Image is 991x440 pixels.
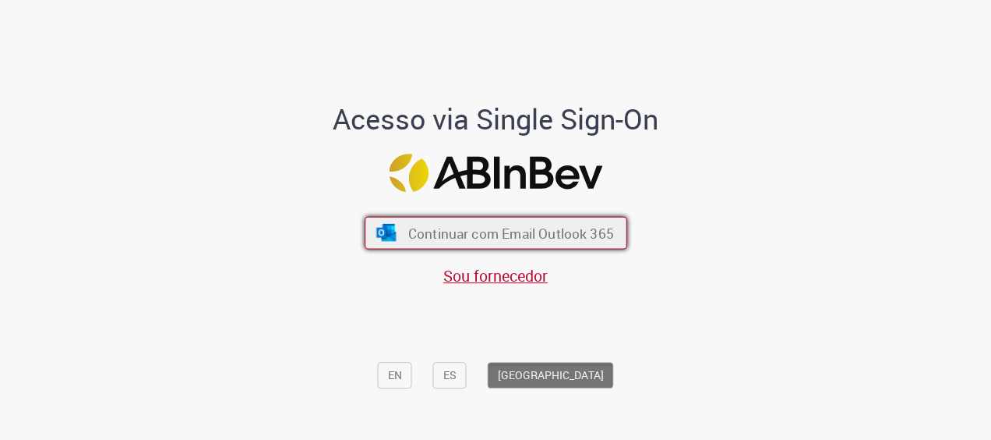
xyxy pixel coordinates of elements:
[443,266,548,287] a: Sou fornecedor
[433,362,467,389] button: ES
[407,224,613,242] span: Continuar com Email Outlook 365
[389,154,602,192] img: Logo ABInBev
[375,225,397,242] img: ícone Azure/Microsoft 360
[378,362,412,389] button: EN
[280,105,712,136] h1: Acesso via Single Sign-On
[488,362,614,389] button: [GEOGRAPHIC_DATA]
[365,217,627,250] button: ícone Azure/Microsoft 360 Continuar com Email Outlook 365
